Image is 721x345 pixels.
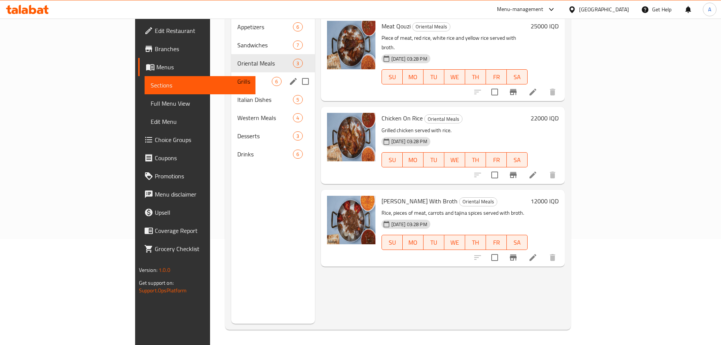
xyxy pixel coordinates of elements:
[159,265,170,275] span: 1.0.0
[237,22,293,31] span: Appetizers
[489,72,504,83] span: FR
[231,109,315,127] div: Western Meals4
[155,44,249,53] span: Branches
[531,196,559,206] h6: 12000 IQD
[504,83,522,101] button: Branch-specific-item
[293,22,302,31] div: items
[382,20,411,32] span: Meat Qouzi
[487,167,503,183] span: Select to update
[231,127,315,145] div: Desserts3
[487,84,503,100] span: Select to update
[427,237,441,248] span: TU
[231,54,315,72] div: Oriental Meals3
[237,77,272,86] span: Grills
[138,22,255,40] a: Edit Restaurant
[382,112,423,124] span: Chicken On Rice
[145,94,255,112] a: Full Menu View
[155,135,249,144] span: Choice Groups
[497,5,543,14] div: Menu-management
[138,149,255,167] a: Coupons
[468,72,483,83] span: TH
[231,72,315,91] div: Grills6edit
[447,237,462,248] span: WE
[237,41,293,50] div: Sandwiches
[155,226,249,235] span: Coverage Report
[155,208,249,217] span: Upsell
[388,55,430,62] span: [DATE] 03:28 PM
[155,244,249,253] span: Grocery Checklist
[489,155,504,165] span: FR
[403,69,424,84] button: MO
[403,235,424,250] button: MO
[155,172,249,181] span: Promotions
[425,115,462,123] span: Oriental Meals
[406,237,420,248] span: MO
[231,145,315,163] div: Drinks6
[293,23,302,31] span: 6
[708,5,711,14] span: A
[424,114,462,123] div: Oriental Meals
[382,33,528,52] p: Piece of meat, red rice, white rice and yellow rice served with broth.
[427,155,441,165] span: TU
[155,153,249,162] span: Coupons
[293,59,302,68] div: items
[382,152,403,167] button: SU
[406,72,420,83] span: MO
[156,62,249,72] span: Menus
[231,91,315,109] div: Italian Dishes5
[293,96,302,103] span: 5
[543,166,562,184] button: delete
[385,155,400,165] span: SU
[139,278,174,288] span: Get support on:
[444,235,465,250] button: WE
[145,112,255,131] a: Edit Menu
[412,22,450,31] div: Oriental Meals
[145,76,255,94] a: Sections
[293,95,302,104] div: items
[388,138,430,145] span: [DATE] 03:28 PM
[486,152,507,167] button: FR
[507,235,528,250] button: SA
[504,166,522,184] button: Branch-specific-item
[507,69,528,84] button: SA
[288,76,299,87] button: edit
[327,113,375,161] img: Chicken On Rice
[382,208,528,218] p: Rice, pieces of meat, carrots and tajina spices served with broth.
[579,5,629,14] div: [GEOGRAPHIC_DATA]
[424,152,444,167] button: TU
[293,150,302,159] div: items
[543,248,562,267] button: delete
[528,170,537,180] a: Edit menu item
[139,265,157,275] span: Version:
[413,22,450,31] span: Oriental Meals
[444,152,465,167] button: WE
[237,113,293,122] span: Western Meals
[385,237,400,248] span: SU
[447,72,462,83] span: WE
[138,240,255,258] a: Grocery Checklist
[468,237,483,248] span: TH
[293,151,302,158] span: 6
[382,235,403,250] button: SU
[293,60,302,67] span: 3
[424,235,444,250] button: TU
[486,69,507,84] button: FR
[385,72,400,83] span: SU
[293,113,302,122] div: items
[531,113,559,123] h6: 22000 IQD
[327,196,375,244] img: Tajina Rice With Broth
[138,167,255,185] a: Promotions
[486,235,507,250] button: FR
[447,155,462,165] span: WE
[382,126,528,135] p: Grilled chicken served with rice.
[293,42,302,49] span: 7
[388,221,430,228] span: [DATE] 03:28 PM
[231,15,315,166] nav: Menu sections
[465,235,486,250] button: TH
[237,59,293,68] span: Oriental Meals
[237,150,293,159] div: Drinks
[528,253,537,262] a: Edit menu item
[293,133,302,140] span: 3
